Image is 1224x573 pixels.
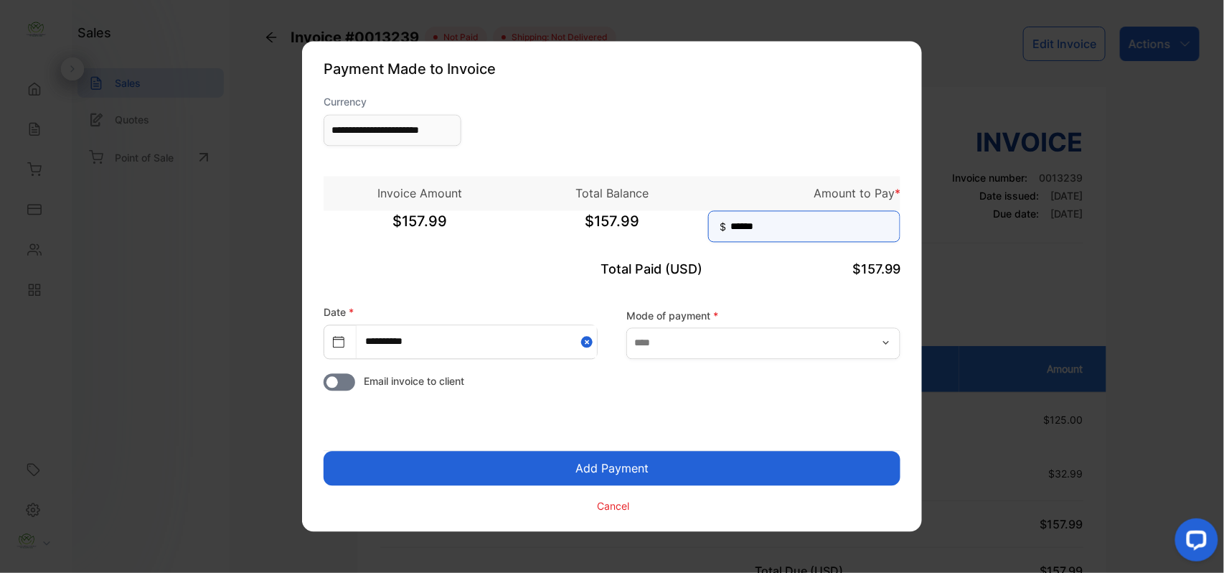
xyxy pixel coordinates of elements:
[516,185,708,202] p: Total Balance
[1164,513,1224,573] iframe: LiveChat chat widget
[581,326,597,358] button: Close
[324,95,461,110] label: Currency
[708,185,900,202] p: Amount to Pay
[324,59,900,80] p: Payment Made to Invoice
[598,498,630,513] p: Cancel
[516,211,708,247] span: $157.99
[324,211,516,247] span: $157.99
[720,220,726,235] span: $
[324,185,516,202] p: Invoice Amount
[364,374,464,389] span: Email invoice to client
[324,452,900,486] button: Add Payment
[626,308,900,323] label: Mode of payment
[852,262,900,277] span: $157.99
[516,260,708,279] p: Total Paid (USD)
[324,307,354,319] label: Date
